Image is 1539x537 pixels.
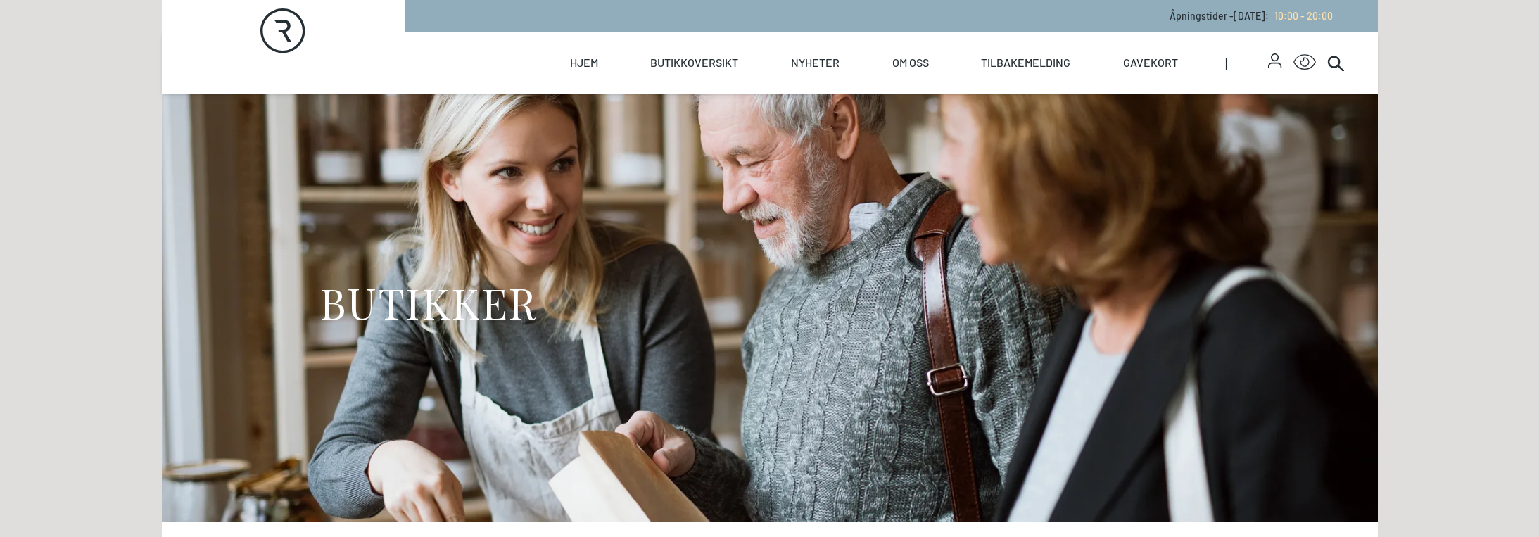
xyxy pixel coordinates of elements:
[1274,10,1333,22] span: 10:00 - 20:00
[650,32,738,94] a: Butikkoversikt
[1293,51,1316,74] button: Open Accessibility Menu
[1269,10,1333,22] a: 10:00 - 20:00
[892,32,929,94] a: Om oss
[1170,8,1333,23] p: Åpningstider - [DATE] :
[1123,32,1178,94] a: Gavekort
[791,32,840,94] a: Nyheter
[570,32,598,94] a: Hjem
[319,276,537,329] h1: BUTIKKER
[1225,32,1269,94] span: |
[981,32,1070,94] a: Tilbakemelding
